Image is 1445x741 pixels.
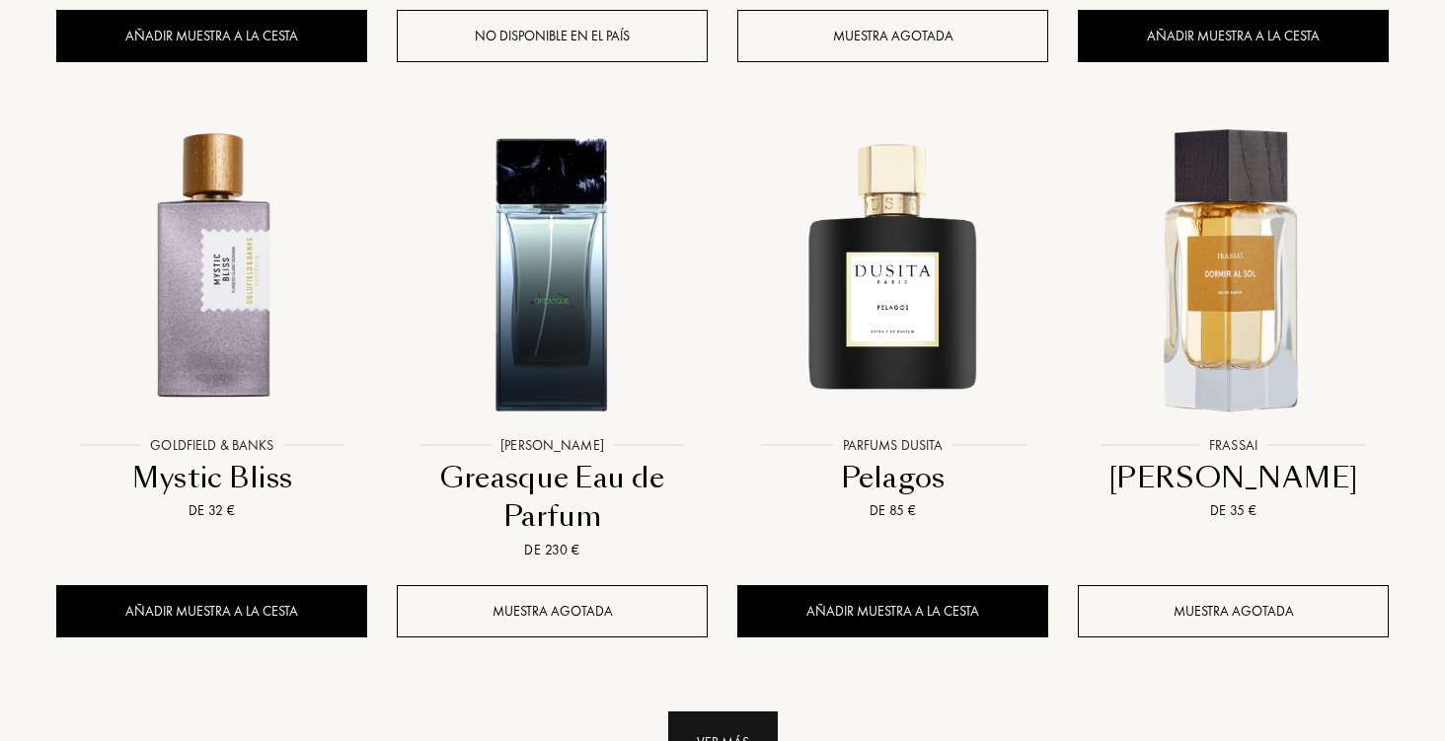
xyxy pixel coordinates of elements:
[1080,118,1387,425] img: Dormir Al Sol Frassai
[405,540,700,560] div: De 230 €
[745,500,1040,521] div: De 85 €
[64,500,359,521] div: De 32 €
[397,97,708,585] a: Greasque Eau de Parfum Sora Dora[PERSON_NAME]Greasque Eau de ParfumDe 230 €
[397,10,708,62] div: No disponible en el país
[1078,585,1389,637] div: Muestra agotada
[397,585,708,637] div: Muestra agotada
[58,118,365,425] img: Mystic Bliss Goldfield & Banks
[399,118,706,425] img: Greasque Eau de Parfum Sora Dora
[739,118,1046,425] img: Pelagos Parfums Dusita
[737,97,1048,547] a: Pelagos Parfums DusitaParfums DusitaPelagosDe 85 €
[737,10,1048,62] div: Muestra agotada
[737,585,1048,637] div: Añadir muestra a la cesta
[1078,10,1389,62] div: Añadir muestra a la cesta
[56,10,367,62] div: Añadir muestra a la cesta
[1078,97,1389,547] a: Dormir Al Sol FrassaiFrassai[PERSON_NAME]De 35 €
[56,97,367,547] a: Mystic Bliss Goldfield & BanksGoldfield & BanksMystic BlissDe 32 €
[56,585,367,637] div: Añadir muestra a la cesta
[1086,500,1381,521] div: De 35 €
[405,459,700,537] div: Greasque Eau de Parfum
